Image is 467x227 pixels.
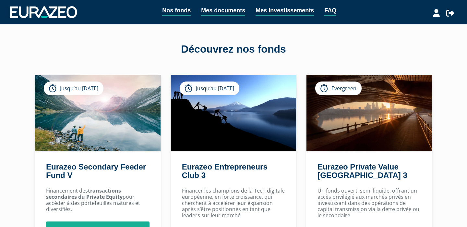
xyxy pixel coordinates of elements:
[46,187,123,200] strong: transactions secondaires du Private Equity
[46,188,150,213] p: Financement des pour accéder à des portefeuilles matures et diversifiés.
[315,82,362,95] div: Evergreen
[256,6,314,16] a: Mes investissements
[44,82,103,95] div: Jusqu’au [DATE]
[35,75,161,151] img: Eurazeo Secondary Feeder Fund V
[306,75,432,151] img: Eurazeo Private Value Europe 3
[10,6,77,18] img: 1732889491-logotype_eurazeo_blanc_rvb.png
[324,6,336,16] a: FAQ
[171,75,296,151] img: Eurazeo Entrepreneurs Club 3
[317,188,421,219] p: Un fonds ouvert, semi liquide, offrant un accès privilégié aux marchés privés en investissant dan...
[182,162,268,180] a: Eurazeo Entrepreneurs Club 3
[182,188,285,219] p: Financer les champions de la Tech digitale européenne, en forte croissance, qui cherchent à accél...
[317,162,407,180] a: Eurazeo Private Value [GEOGRAPHIC_DATA] 3
[46,162,146,180] a: Eurazeo Secondary Feeder Fund V
[180,82,239,95] div: Jusqu’au [DATE]
[201,6,245,16] a: Mes documents
[162,6,191,16] a: Nos fonds
[49,42,418,57] div: Découvrez nos fonds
